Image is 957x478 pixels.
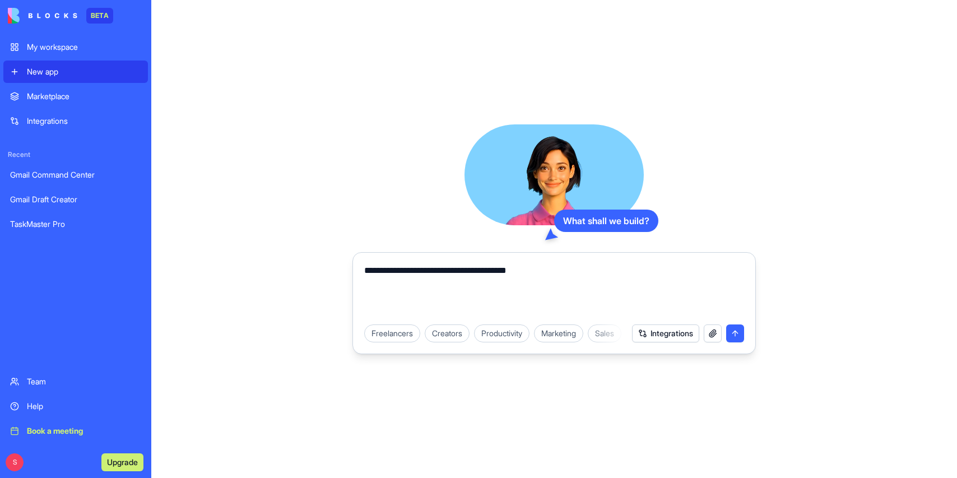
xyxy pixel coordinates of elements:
[3,61,148,83] a: New app
[23,248,91,260] span: Search for help
[22,21,36,39] img: logo
[27,91,141,102] div: Marketplace
[3,188,148,211] a: Gmail Draft Creator
[23,211,188,222] div: Tickets
[101,453,143,471] button: Upgrade
[3,213,148,235] a: TaskMaster Pro
[632,324,699,342] button: Integrations
[11,132,213,175] div: Send us a messageWe typically reply in under 20 minutes
[27,41,141,53] div: My workspace
[101,456,143,467] a: Upgrade
[23,190,201,202] div: Create a ticket
[22,80,202,99] p: Hi skdjf 👋
[25,378,50,386] span: Home
[534,324,583,342] div: Marketing
[93,378,132,386] span: Messages
[10,194,141,205] div: Gmail Draft Creator
[86,8,113,24] div: BETA
[152,18,175,40] div: Profile image for Michal
[16,243,208,265] button: Search for help
[425,324,470,342] div: Creators
[75,350,149,395] button: Messages
[364,324,420,342] div: Freelancers
[131,18,154,40] img: Profile image for Shelly
[16,270,208,290] div: FAQ
[27,66,141,77] div: New app
[3,36,148,58] a: My workspace
[193,18,213,38] div: Close
[8,8,113,24] a: BETA
[22,99,202,118] p: How can we help?
[23,274,188,286] div: FAQ
[16,206,208,227] div: Tickets
[27,401,141,412] div: Help
[27,115,141,127] div: Integrations
[3,395,148,417] a: Help
[3,85,148,108] a: Marketplace
[27,376,141,387] div: Team
[3,164,148,186] a: Gmail Command Center
[588,324,621,342] div: Sales
[23,154,187,165] div: We typically reply in under 20 minutes
[150,350,224,395] button: Help
[27,425,141,437] div: Book a meeting
[474,324,529,342] div: Productivity
[3,370,148,393] a: Team
[23,142,187,154] div: Send us a message
[3,110,148,132] a: Integrations
[3,420,148,442] a: Book a meeting
[8,8,77,24] img: logo
[3,150,148,159] span: Recent
[10,219,141,230] div: TaskMaster Pro
[554,210,658,232] div: What shall we build?
[10,169,141,180] div: Gmail Command Center
[178,378,196,386] span: Help
[6,453,24,471] span: S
